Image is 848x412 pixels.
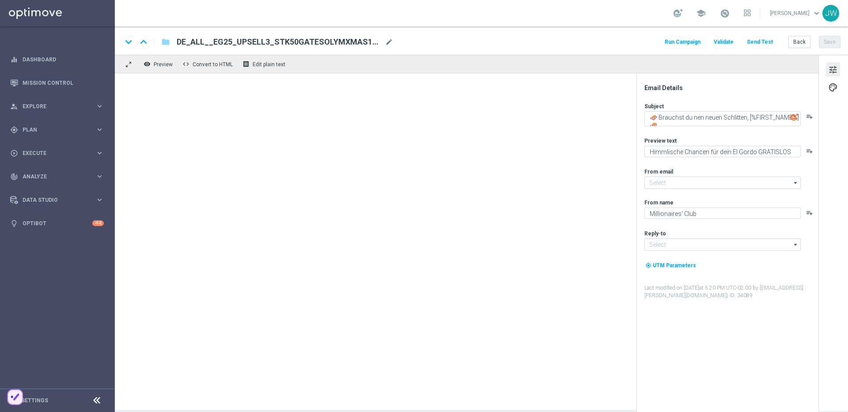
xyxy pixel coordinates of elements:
[712,36,735,48] button: Validate
[10,219,18,227] i: lightbulb
[696,8,706,18] span: school
[10,149,18,157] i: play_circle_outline
[10,173,104,180] button: track_changes Analyze keyboard_arrow_right
[819,36,840,48] button: Save
[663,36,702,48] button: Run Campaign
[826,80,840,94] button: palette
[154,61,173,68] span: Preview
[10,150,104,157] button: play_circle_outline Execute keyboard_arrow_right
[788,36,810,48] button: Back
[812,8,821,18] span: keyboard_arrow_down
[160,35,171,49] button: folder
[791,177,800,189] i: arrow_drop_down
[182,60,189,68] span: code
[644,284,818,299] label: Last modified on [DATE] at 5:20 PM UTC-02:00 by [EMAIL_ADDRESS][PERSON_NAME][DOMAIN_NAME]
[10,126,18,134] i: gps_fixed
[242,60,250,68] i: receipt
[10,149,95,157] div: Execute
[385,38,393,46] span: mode_edit
[644,168,673,175] label: From email
[10,197,104,204] button: Data Studio keyboard_arrow_right
[806,147,813,155] button: playlist_add
[10,173,18,181] i: track_changes
[806,209,813,216] button: playlist_add
[746,36,774,48] button: Send Test
[122,35,135,49] i: keyboard_arrow_down
[828,82,838,93] span: palette
[161,37,170,47] i: folder
[10,220,104,227] button: lightbulb Optibot +10
[791,113,799,121] img: optiGenie.svg
[10,71,104,94] div: Mission Control
[23,48,104,71] a: Dashboard
[644,230,666,237] label: Reply-to
[193,61,233,68] span: Convert to HTML
[177,37,382,47] span: DE_ALL__EG25_UPSELL3_STK50GATESOLYMXMAS1000GET50SHARE__VIP_EMA_TAC_LT
[137,35,150,49] i: keyboard_arrow_up
[141,58,177,70] button: remove_red_eye Preview
[23,212,92,235] a: Optibot
[23,174,95,179] span: Analyze
[10,102,95,110] div: Explore
[240,58,289,70] button: receipt Edit plain text
[10,48,104,71] div: Dashboard
[23,71,104,94] a: Mission Control
[23,104,95,109] span: Explore
[10,173,95,181] div: Analyze
[10,79,104,87] button: Mission Control
[10,126,104,133] button: gps_fixed Plan keyboard_arrow_right
[95,149,104,157] i: keyboard_arrow_right
[23,127,95,132] span: Plan
[10,102,18,110] i: person_search
[10,56,104,63] button: equalizer Dashboard
[10,212,104,235] div: Optibot
[714,39,734,45] span: Validate
[253,61,285,68] span: Edit plain text
[23,151,95,156] span: Execute
[644,199,674,206] label: From name
[95,172,104,181] i: keyboard_arrow_right
[828,64,838,76] span: tune
[95,125,104,134] i: keyboard_arrow_right
[644,238,801,251] input: Select
[95,102,104,110] i: keyboard_arrow_right
[144,60,151,68] i: remove_red_eye
[806,113,813,120] button: playlist_add
[92,220,104,226] div: +10
[180,58,237,70] button: code Convert to HTML
[10,56,18,64] i: equalizer
[826,62,840,76] button: tune
[10,196,95,204] div: Data Studio
[822,5,839,22] div: JW
[645,262,651,268] i: my_location
[10,103,104,110] button: person_search Explore keyboard_arrow_right
[644,137,677,144] label: Preview text
[727,292,753,299] span: | ID: 34089
[23,197,95,203] span: Data Studio
[644,177,801,189] input: Select
[21,398,48,403] a: Settings
[644,261,697,270] button: my_location UTM Parameters
[653,262,696,268] span: UTM Parameters
[10,126,95,134] div: Plan
[644,103,664,110] label: Subject
[95,196,104,204] i: keyboard_arrow_right
[791,239,800,250] i: arrow_drop_down
[644,84,818,92] div: Email Details
[769,7,822,20] a: [PERSON_NAME]keyboard_arrow_down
